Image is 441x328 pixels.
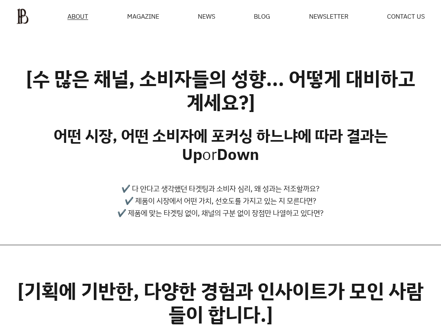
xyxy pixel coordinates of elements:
[309,13,348,19] a: NEWSLETTER
[198,13,215,19] a: NEWS
[16,67,425,114] h2: [수 많은 채널, 소비자들의 성향... 어떻게 대비하고 계세요?]
[67,13,88,20] a: ABOUT
[16,126,425,164] h3: 어떤 시장, 어떤 소비자에 포커싱 하느냐에 따라 결과는 Up Down
[387,13,425,19] a: CONTACT US
[202,144,217,164] span: or
[16,8,29,24] img: ba379d5522eb3.png
[127,13,159,19] div: MAGAZINE
[254,13,270,19] a: BLOG
[16,279,425,326] h2: [기획에 기반한, 다양한 경험과 인사이트가 모인 사람들이 합니다.]
[67,13,88,19] span: ABOUT
[117,182,324,219] p: ✔️ 다 안다고 생각했던 타겟팅과 소비자 심리, 왜 성과는 저조할까요? ✔️ 제품이 시장에서 어떤 가치, 선호도를 가지고 있는 지 모른다면? ✔️ 제품에 맞는 타겟팅 없이, ...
